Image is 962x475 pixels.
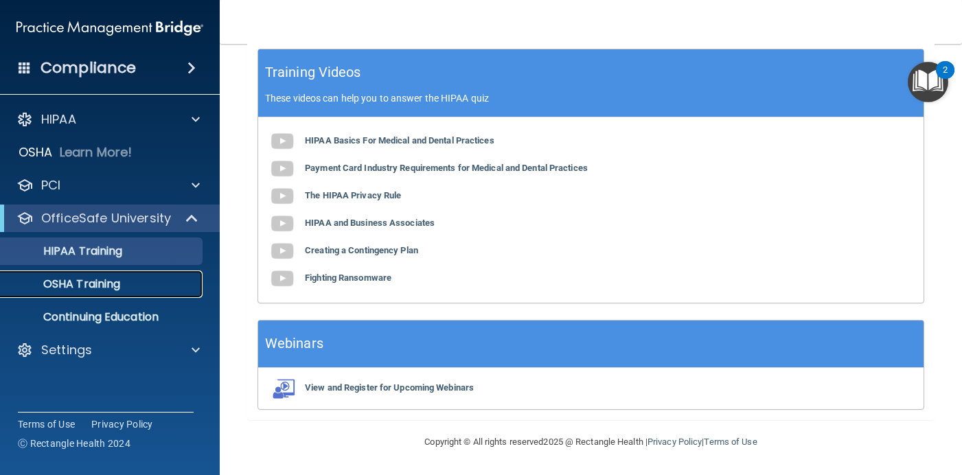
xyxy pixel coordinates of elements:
div: Copyright © All rights reserved 2025 @ Rectangle Health | | [341,420,842,464]
b: The HIPAA Privacy Rule [305,190,401,200]
b: Payment Card Industry Requirements for Medical and Dental Practices [305,163,588,173]
h5: Webinars [265,332,323,356]
p: HIPAA [41,111,76,128]
b: Creating a Contingency Plan [305,245,418,255]
p: OfficeSafe University [41,210,171,227]
img: PMB logo [16,14,203,42]
button: Open Resource Center, 2 new notifications [908,62,948,102]
h5: Training Videos [265,60,361,84]
img: gray_youtube_icon.38fcd6cc.png [268,237,296,265]
a: Terms of Use [18,417,75,431]
p: Learn More! [60,144,133,161]
p: Continuing Education [9,310,196,324]
div: 2 [943,70,948,88]
a: Terms of Use [704,437,757,447]
p: PCI [41,177,60,194]
a: Privacy Policy [91,417,153,431]
img: gray_youtube_icon.38fcd6cc.png [268,183,296,210]
p: OSHA Training [9,277,120,291]
p: Settings [41,342,92,358]
a: PCI [16,177,200,194]
a: Privacy Policy [648,437,702,447]
b: Fighting Ransomware [305,273,391,283]
a: OfficeSafe University [16,210,199,227]
b: View and Register for Upcoming Webinars [305,382,474,393]
b: HIPAA and Business Associates [305,218,435,228]
a: Settings [16,342,200,358]
h4: Compliance [41,58,136,78]
img: gray_youtube_icon.38fcd6cc.png [268,265,296,292]
span: Ⓒ Rectangle Health 2024 [18,437,130,450]
img: gray_youtube_icon.38fcd6cc.png [268,128,296,155]
img: gray_youtube_icon.38fcd6cc.png [268,210,296,237]
b: HIPAA Basics For Medical and Dental Practices [305,135,494,146]
p: OSHA [19,144,53,161]
a: HIPAA [16,111,200,128]
img: webinarIcon.c7ebbf15.png [268,378,296,399]
img: gray_youtube_icon.38fcd6cc.png [268,155,296,183]
p: These videos can help you to answer the HIPAA quiz [265,93,917,104]
p: HIPAA Training [9,244,122,258]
